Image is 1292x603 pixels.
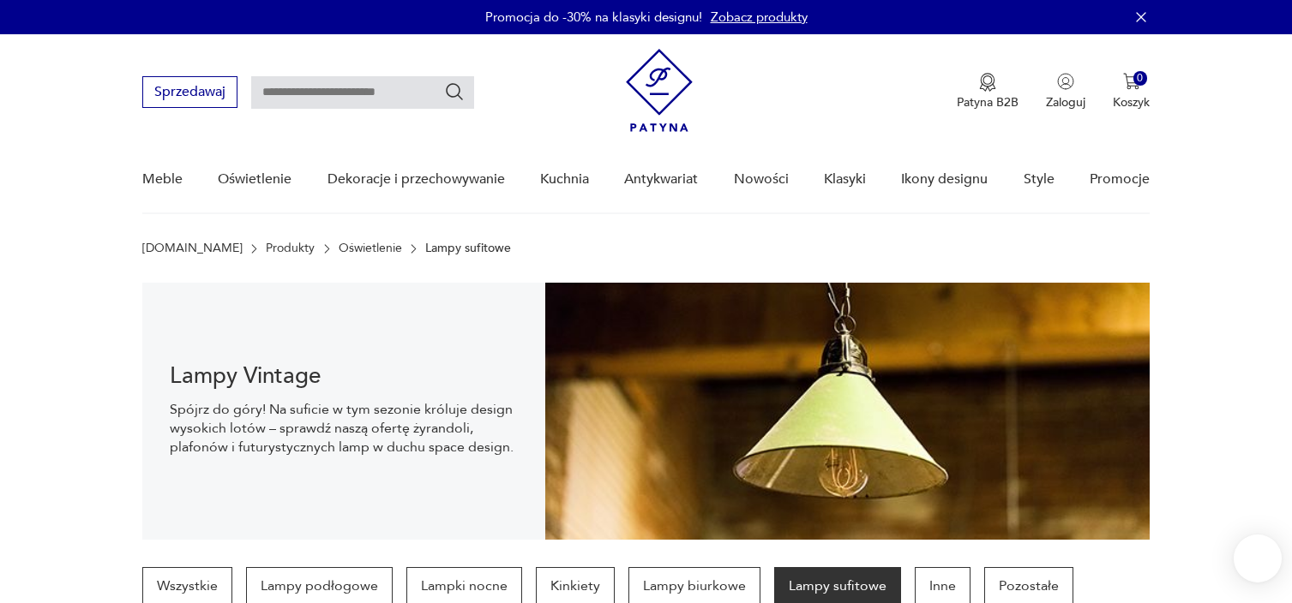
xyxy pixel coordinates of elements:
[1113,94,1150,110] p: Koszyk
[957,73,1019,110] a: Ikona medaluPatyna B2B
[142,242,243,255] a: [DOMAIN_NAME]
[624,146,698,212] a: Antykwariat
[901,146,988,212] a: Ikony designu
[734,146,789,212] a: Nowości
[824,146,866,212] a: Klasyki
[1133,71,1148,86] div: 0
[711,9,808,26] a: Zobacz produkty
[545,283,1150,540] img: Lampy sufitowe w stylu vintage
[979,73,996,92] img: Ikona medalu
[1123,73,1140,90] img: Ikona koszyka
[170,366,518,386] h1: Lampy Vintage
[425,242,511,255] p: Lampy sufitowe
[218,146,291,212] a: Oświetlenie
[142,76,237,108] button: Sprzedawaj
[339,242,402,255] a: Oświetlenie
[626,49,693,132] img: Patyna - sklep z meblami i dekoracjami vintage
[142,87,237,99] a: Sprzedawaj
[1024,146,1055,212] a: Style
[957,94,1019,110] p: Patyna B2B
[444,81,465,102] button: Szukaj
[170,400,518,457] p: Spójrz do góry! Na suficie w tym sezonie króluje design wysokich lotów – sprawdź naszą ofertę żyr...
[328,146,505,212] a: Dekoracje i przechowywanie
[1113,73,1150,110] button: 0Koszyk
[1046,94,1085,110] p: Zaloguj
[1090,146,1150,212] a: Promocje
[485,9,702,26] p: Promocja do -30% na klasyki designu!
[540,146,589,212] a: Kuchnia
[1234,534,1282,582] iframe: Smartsupp widget button
[1046,73,1085,110] button: Zaloguj
[957,73,1019,110] button: Patyna B2B
[266,242,315,255] a: Produkty
[142,146,183,212] a: Meble
[1057,73,1074,90] img: Ikonka użytkownika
